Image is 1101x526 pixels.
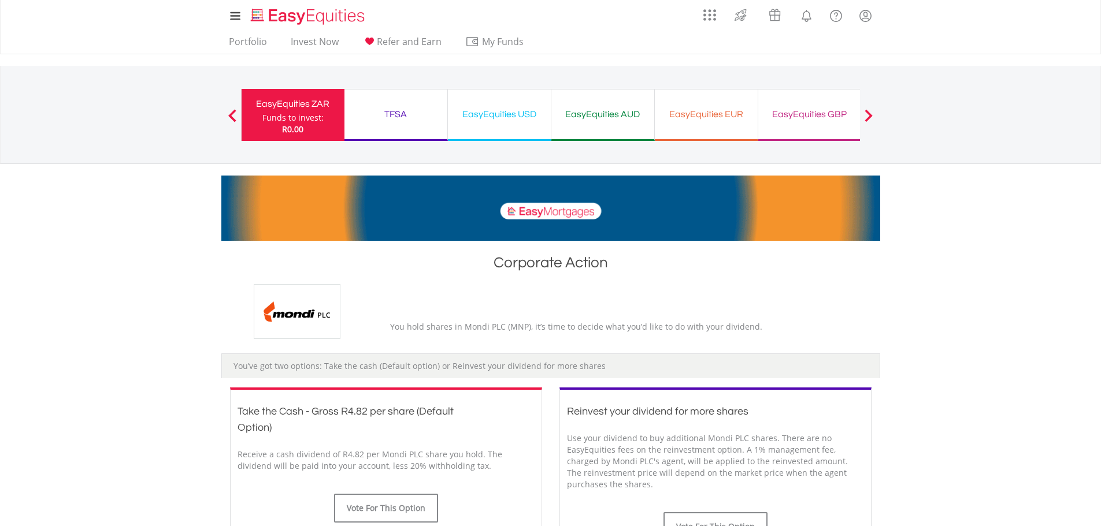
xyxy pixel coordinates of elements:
span: Refer and Earn [377,35,442,48]
a: My Profile [851,3,880,28]
span: My Funds [465,34,541,49]
span: Use your dividend to buy additional Mondi PLC shares. There are no EasyEquities fees on the reinv... [567,432,848,490]
div: EasyEquities ZAR [249,96,338,112]
a: Invest Now [286,36,343,54]
span: You hold shares in Mondi PLC (MNP), it’s time to decide what you’d like to do with your dividend. [390,321,762,332]
img: vouchers-v2.svg [765,6,784,24]
a: Vouchers [758,3,792,24]
div: EasyEquities AUD [558,106,647,122]
img: thrive-v2.svg [731,6,750,24]
a: Refer and Earn [358,36,446,54]
button: Vote For This Option [334,494,438,523]
button: Next [857,115,880,126]
a: Home page [246,3,369,26]
img: EasyMortage Promotion Banner [221,176,880,241]
span: Reinvest your dividend for more shares [567,406,748,417]
div: TFSA [351,106,440,122]
span: R0.00 [282,124,303,135]
h1: Corporate Action [221,252,880,278]
div: EasyEquities USD [455,106,544,122]
a: AppsGrid [696,3,724,21]
img: EQU.ZA.MNP.png [254,284,340,339]
span: You’ve got two options: Take the cash (Default option) or Reinvest your dividend for more shares [233,360,606,371]
span: Take the Cash - Gross R4.82 per share (Default Option) [238,406,454,433]
a: Notifications [792,3,821,26]
img: EasyEquities_Logo.png [249,7,369,26]
div: Funds to invest: [262,112,324,124]
button: Previous [221,115,244,126]
a: FAQ's and Support [821,3,851,26]
div: EasyEquities GBP [765,106,854,122]
span: Receive a cash dividend of R4.82 per Mondi PLC share you hold. The dividend will be paid into you... [238,449,502,471]
img: grid-menu-icon.svg [703,9,716,21]
div: EasyEquities EUR [662,106,751,122]
a: Portfolio [224,36,272,54]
